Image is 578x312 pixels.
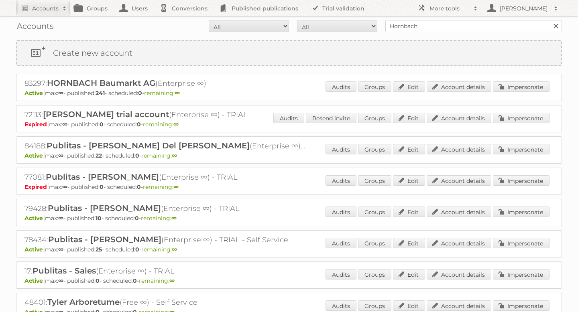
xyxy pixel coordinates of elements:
[393,238,425,248] a: Edit
[58,215,63,222] strong: ∞
[427,300,491,311] a: Account details
[96,215,102,222] strong: 10
[427,207,491,217] a: Account details
[24,277,45,284] span: Active
[172,152,177,159] strong: ∞
[138,89,142,97] strong: 0
[171,215,177,222] strong: ∞
[358,269,391,280] a: Groups
[24,203,305,214] h2: 79428: (Enterprise ∞) - TRIAL
[393,81,425,92] a: Edit
[46,172,159,182] span: Publitas - [PERSON_NAME]
[358,175,391,186] a: Groups
[24,277,554,284] p: max: - published: - scheduled: -
[169,277,175,284] strong: ∞
[326,175,356,186] a: Audits
[24,121,49,128] span: Expired
[393,300,425,311] a: Edit
[96,89,105,97] strong: 241
[427,269,491,280] a: Account details
[24,152,45,159] span: Active
[24,78,305,89] h2: 83297: (Enterprise ∞)
[143,183,179,190] span: remaining:
[358,81,391,92] a: Groups
[429,4,470,12] h2: More tools
[498,4,550,12] h2: [PERSON_NAME]
[139,277,175,284] span: remaining:
[135,246,139,253] strong: 0
[137,121,141,128] strong: 0
[24,183,49,190] span: Expired
[100,121,104,128] strong: 0
[358,238,391,248] a: Groups
[47,141,250,150] span: Publitas - [PERSON_NAME] Del [PERSON_NAME]
[24,121,554,128] p: max: - published: - scheduled: -
[306,113,356,123] a: Resend invite
[175,89,180,97] strong: ∞
[133,277,137,284] strong: 0
[493,269,550,280] a: Impersonate
[326,81,356,92] a: Audits
[33,266,96,276] span: Publitas - Sales
[58,277,63,284] strong: ∞
[24,297,305,308] h2: 48401: (Free ∞) - Self Service
[24,141,305,151] h2: 84188: (Enterprise ∞) - TRIAL - Self Service
[43,109,169,119] span: [PERSON_NAME] trial account
[58,246,63,253] strong: ∞
[135,215,139,222] strong: 0
[24,235,305,245] h2: 78434: (Enterprise ∞) - TRIAL - Self Service
[172,246,177,253] strong: ∞
[141,215,177,222] span: remaining:
[427,238,491,248] a: Account details
[493,207,550,217] a: Impersonate
[358,113,391,123] a: Groups
[48,203,161,213] span: Publitas - [PERSON_NAME]
[493,81,550,92] a: Impersonate
[48,235,161,244] span: Publitas - [PERSON_NAME]
[24,183,554,190] p: max: - published: - scheduled: -
[326,144,356,154] a: Audits
[141,152,177,159] span: remaining:
[493,113,550,123] a: Impersonate
[24,152,554,159] p: max: - published: - scheduled: -
[493,144,550,154] a: Impersonate
[393,207,425,217] a: Edit
[58,89,63,97] strong: ∞
[24,266,305,276] h2: 17: (Enterprise ∞) - TRIAL
[24,215,45,222] span: Active
[326,238,356,248] a: Audits
[393,113,425,123] a: Edit
[47,78,155,88] span: HORNBACH Baumarkt AG
[24,89,45,97] span: Active
[427,113,491,123] a: Account details
[173,121,179,128] strong: ∞
[493,300,550,311] a: Impersonate
[24,89,554,97] p: max: - published: - scheduled: -
[137,183,141,190] strong: 0
[326,207,356,217] a: Audits
[141,246,177,253] span: remaining:
[143,121,179,128] span: remaining:
[24,246,554,253] p: max: - published: - scheduled: -
[47,297,120,307] span: Tyler Arboretume
[358,207,391,217] a: Groups
[135,152,139,159] strong: 0
[393,269,425,280] a: Edit
[96,277,100,284] strong: 0
[24,246,45,253] span: Active
[326,300,356,311] a: Audits
[17,41,561,65] a: Create new account
[326,269,356,280] a: Audits
[24,172,305,182] h2: 77081: (Enterprise ∞) - TRIAL
[62,183,67,190] strong: ∞
[393,175,425,186] a: Edit
[96,152,102,159] strong: 22
[24,109,305,120] h2: 72113: (Enterprise ∞) - TRIAL
[393,144,425,154] a: Edit
[100,183,104,190] strong: 0
[427,144,491,154] a: Account details
[173,183,179,190] strong: ∞
[144,89,180,97] span: remaining:
[273,113,304,123] a: Audits
[493,175,550,186] a: Impersonate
